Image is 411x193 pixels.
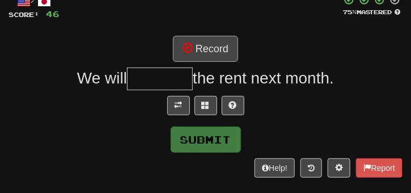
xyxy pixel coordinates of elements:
span: We will [77,69,127,87]
div: Mastered [341,8,402,16]
button: Submit [171,127,241,153]
button: Record [173,36,238,62]
button: Help! [255,158,295,178]
button: Round history (alt+y) [300,158,322,178]
span: 75 % [344,9,357,15]
span: the rent next month. [193,69,334,87]
span: Score: [9,11,39,18]
button: Report [356,158,402,178]
span: 46 [46,9,60,19]
button: Switch sentence to multiple choice alt+p [194,96,217,115]
button: Single letter hint - you only get 1 per sentence and score half the points! alt+h [222,96,244,115]
button: Toggle translation (alt+t) [167,96,190,115]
